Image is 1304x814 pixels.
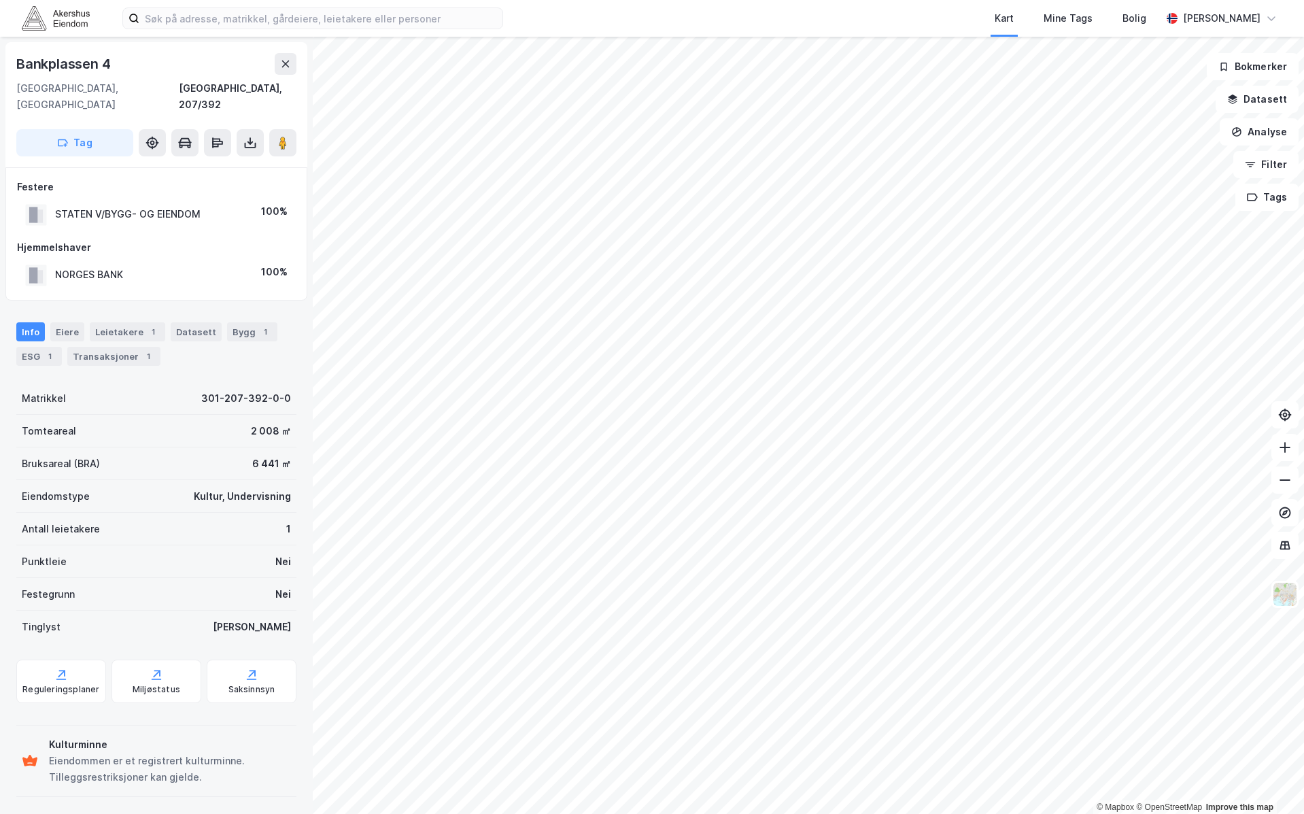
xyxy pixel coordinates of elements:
button: Datasett [1216,86,1299,113]
div: 100% [261,264,288,280]
button: Tag [16,129,133,156]
div: 1 [286,521,291,537]
div: STATEN V/BYGG- OG EIENDOM [55,206,201,222]
button: Analyse [1220,118,1299,146]
div: Datasett [171,322,222,341]
div: Hjemmelshaver [17,239,296,256]
div: [PERSON_NAME] [213,619,291,635]
div: 1 [258,325,272,339]
div: Eiendommen er et registrert kulturminne. Tilleggsrestriksjoner kan gjelde. [49,753,291,785]
button: Bokmerker [1207,53,1299,80]
div: 301-207-392-0-0 [201,390,291,407]
div: Kultur, Undervisning [194,488,291,505]
div: Mine Tags [1044,10,1093,27]
div: Eiere [50,322,84,341]
div: 6 441 ㎡ [252,456,291,472]
div: Tomteareal [22,423,76,439]
div: Bankplassen 4 [16,53,113,75]
input: Søk på adresse, matrikkel, gårdeiere, leietakere eller personer [139,8,502,29]
div: 1 [146,325,160,339]
div: Nei [275,586,291,603]
div: 2 008 ㎡ [251,423,291,439]
div: Leietakere [90,322,165,341]
div: Saksinnsyn [228,684,275,695]
div: Transaksjoner [67,347,160,366]
div: Matrikkel [22,390,66,407]
img: Z [1272,581,1298,607]
div: Miljøstatus [133,684,180,695]
div: Festegrunn [22,586,75,603]
div: 1 [141,350,155,363]
div: Antall leietakere [22,521,100,537]
div: [PERSON_NAME] [1183,10,1260,27]
div: Nei [275,554,291,570]
a: Improve this map [1206,802,1273,812]
div: Info [16,322,45,341]
div: 1 [43,350,56,363]
button: Tags [1235,184,1299,211]
div: Bygg [227,322,277,341]
div: Kulturminne [49,736,291,753]
div: Eiendomstype [22,488,90,505]
div: 100% [261,203,288,220]
div: Kart [995,10,1014,27]
button: Filter [1233,151,1299,178]
img: akershus-eiendom-logo.9091f326c980b4bce74ccdd9f866810c.svg [22,6,90,30]
div: NORGES BANK [55,267,123,283]
div: Tinglyst [22,619,61,635]
div: [GEOGRAPHIC_DATA], 207/392 [179,80,296,113]
div: Punktleie [22,554,67,570]
div: Reguleringsplaner [22,684,99,695]
div: Festere [17,179,296,195]
div: Kontrollprogram for chat [1236,749,1304,814]
iframe: Chat Widget [1236,749,1304,814]
div: Bolig [1122,10,1146,27]
div: Bruksareal (BRA) [22,456,100,472]
a: OpenStreetMap [1136,802,1202,812]
div: ESG [16,347,62,366]
a: Mapbox [1097,802,1134,812]
div: [GEOGRAPHIC_DATA], [GEOGRAPHIC_DATA] [16,80,179,113]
